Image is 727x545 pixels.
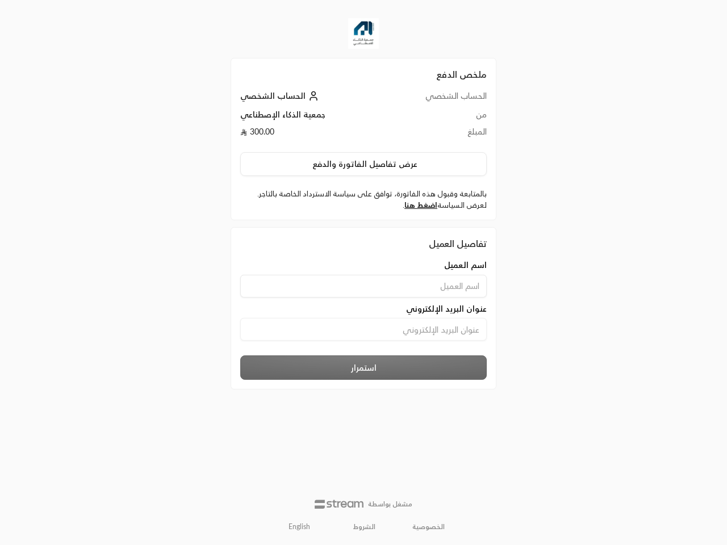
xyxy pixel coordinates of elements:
[368,500,412,509] p: مشغل بواسطة
[240,91,306,100] span: الحساب الشخصي
[240,109,383,126] td: جمعية الذكاء الإصطناعي
[412,522,445,531] a: الخصوصية
[240,275,487,297] input: اسم العميل
[383,109,487,126] td: من
[240,318,487,341] input: عنوان البريد الإلكتروني
[348,18,379,49] img: Company Logo
[240,68,487,81] h2: ملخص الدفع
[240,152,487,176] button: عرض تفاصيل الفاتورة والدفع
[444,259,487,271] span: اسم العميل
[404,200,437,209] a: اضغط هنا
[240,91,321,100] a: الحساب الشخصي
[240,126,383,143] td: 300.00
[383,90,487,109] td: الحساب الشخصي
[240,237,487,250] div: تفاصيل العميل
[282,518,316,536] a: English
[383,126,487,143] td: المبلغ
[353,522,375,531] a: الشروط
[240,188,487,211] label: بالمتابعة وقبول هذه الفاتورة، توافق على سياسة الاسترداد الخاصة بالتاجر. لعرض السياسة .
[406,303,487,315] span: عنوان البريد الإلكتروني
